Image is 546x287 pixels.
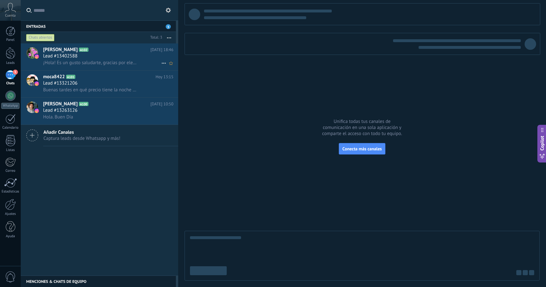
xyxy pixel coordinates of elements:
[43,80,78,87] span: Lead #13321206
[155,74,173,80] span: Hoy 13:15
[43,53,78,59] span: Lead #13402588
[43,107,78,114] span: Lead #13263126
[21,98,178,125] a: avataricon[PERSON_NAME]A100[DATE] 10:50Lead #13263126Hola. Buen Día
[43,87,138,93] span: Buenas tardes en qué precio tiene la noche para 3 adultos del [DATE] al [DATE] gracias 😊
[43,101,78,107] span: [PERSON_NAME]
[1,148,20,152] div: Listas
[43,114,73,120] span: Hola. Buen Día
[43,47,78,53] span: [PERSON_NAME]
[43,60,138,66] span: ¡Hola! Es un gusto saludarte, gracias por elegir [PERSON_NAME] Caracol 🌀 Ofrecemos asistencia en ...
[1,81,20,86] div: Chats
[5,14,16,18] span: Cuenta
[1,38,20,42] div: Panel
[1,169,20,173] div: Correo
[21,71,178,97] a: avatariconmoca8422A101Hoy 13:15Lead #13321206Buenas tardes en qué precio tiene la noche para 3 ad...
[539,136,545,150] span: Copilot
[1,190,20,194] div: Estadísticas
[162,32,176,43] button: Más
[43,135,120,141] span: Captura leads desde Whatsapp y más!
[339,143,385,155] button: Conecta más canales
[1,103,19,109] div: WhatsApp
[342,146,382,152] span: Conecta más canales
[43,74,65,80] span: moca8422
[34,54,39,59] img: icon
[34,109,39,113] img: icon
[21,20,176,32] div: Entradas
[1,212,20,216] div: Ajustes
[166,24,171,29] span: 3
[34,81,39,86] img: icon
[79,48,88,52] span: A102
[150,101,173,107] span: [DATE] 10:50
[1,126,20,130] div: Calendario
[148,34,162,41] div: Total: 3
[26,34,55,42] div: Chats abiertos
[1,61,20,65] div: Leads
[43,129,120,135] span: Añadir Canales
[66,75,75,79] span: A101
[21,43,178,70] a: avataricon[PERSON_NAME]A102[DATE] 18:46Lead #13402588¡Hola! Es un gusto saludarte, gracias por el...
[79,102,88,106] span: A100
[21,276,176,287] div: Menciones & Chats de equipo
[150,47,173,53] span: [DATE] 18:46
[1,234,20,238] div: Ayuda
[13,70,18,75] span: 3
